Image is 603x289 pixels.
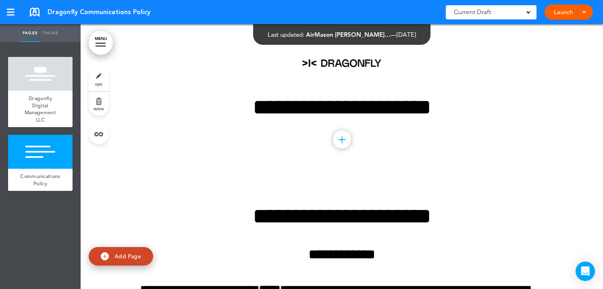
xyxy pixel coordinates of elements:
[89,92,109,116] a: delete
[114,252,141,260] span: Add Page
[20,24,40,42] a: Pages
[94,106,104,111] span: delete
[101,252,109,260] img: add.svg
[89,247,153,266] a: Add Page
[25,128,55,133] span: add page
[8,169,73,191] a: Communications Policy
[299,54,385,72] img: 1754613101705-1.png
[25,50,55,55] span: add page
[89,67,109,91] a: style
[20,173,60,187] span: Communications Policy
[551,4,576,20] a: Launch
[40,24,60,42] a: Theme
[454,6,491,18] span: Current Draft
[306,31,391,38] span: AirMason [PERSON_NAME]…
[8,91,73,127] a: Dragonfly Digital Management LLC
[89,31,113,55] a: MENU
[576,262,595,281] div: Open Intercom Messenger
[268,31,304,38] span: Last updated:
[25,95,56,123] span: Dragonfly Digital Management LLC
[48,8,150,17] span: Dragonfly Communications Policy
[95,82,102,86] span: style
[397,31,416,38] span: [DATE]
[268,31,416,38] div: —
